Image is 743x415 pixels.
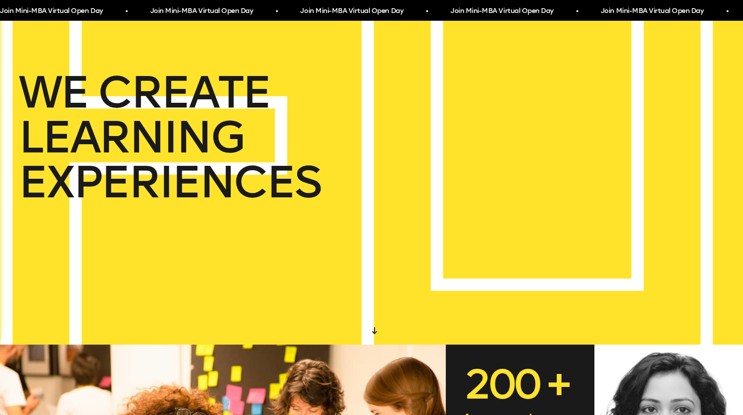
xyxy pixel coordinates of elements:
[19,160,321,205] span: EXPERIENCES
[275,3,277,19] span: •
[19,70,88,115] span: WE
[98,70,270,115] span: CREATE
[125,3,127,19] span: •
[464,365,576,403] p: 200 +
[19,115,244,160] span: LEARNING
[726,3,728,19] span: •
[425,3,428,19] span: •
[576,3,578,19] span: •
